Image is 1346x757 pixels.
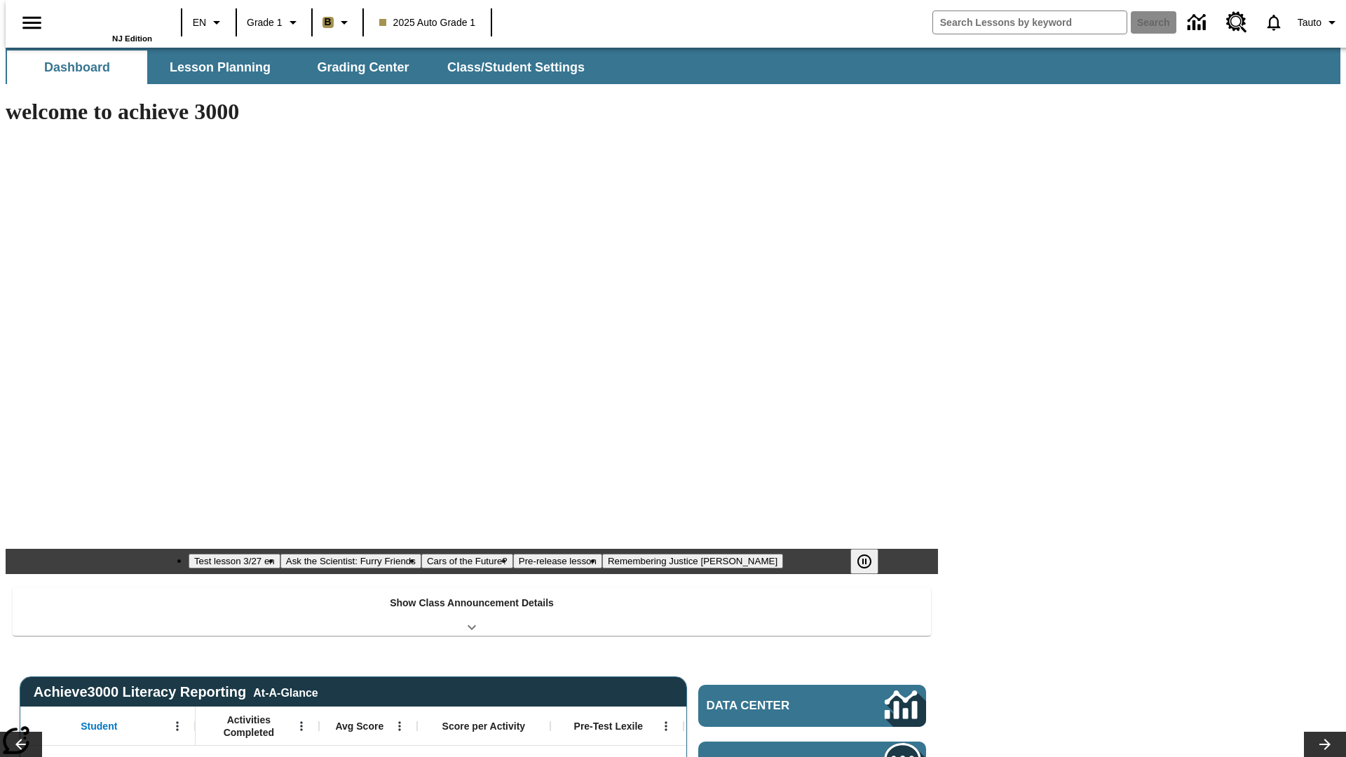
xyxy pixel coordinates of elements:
[325,13,332,31] span: B
[1256,4,1292,41] a: Notifications
[203,714,295,739] span: Activities Completed
[698,685,926,727] a: Data Center
[7,50,147,84] button: Dashboard
[193,15,206,30] span: EN
[280,554,421,568] button: Slide 2 Ask the Scientist: Furry Friends
[167,716,188,737] button: Open Menu
[150,50,290,84] button: Lesson Planning
[112,34,152,43] span: NJ Edition
[253,684,318,700] div: At-A-Glance
[850,549,892,574] div: Pause
[421,554,513,568] button: Slide 3 Cars of the Future?
[13,587,931,636] div: Show Class Announcement Details
[189,554,280,568] button: Slide 1 Test lesson 3/27 en
[11,2,53,43] button: Open side menu
[293,50,433,84] button: Grading Center
[1304,732,1346,757] button: Lesson carousel, Next
[335,720,383,732] span: Avg Score
[247,15,283,30] span: Grade 1
[241,10,307,35] button: Grade: Grade 1, Select a grade
[442,720,526,732] span: Score per Activity
[34,684,318,700] span: Achieve3000 Literacy Reporting
[186,10,231,35] button: Language: EN, Select a language
[1218,4,1256,41] a: Resource Center, Will open in new tab
[6,48,1340,84] div: SubNavbar
[1298,15,1321,30] span: Tauto
[602,554,783,568] button: Slide 5 Remembering Justice O'Connor
[1292,10,1346,35] button: Profile/Settings
[6,50,597,84] div: SubNavbar
[513,554,602,568] button: Slide 4 Pre-release lesson
[6,99,938,125] h1: welcome to achieve 3000
[707,699,838,713] span: Data Center
[291,716,312,737] button: Open Menu
[61,6,152,34] a: Home
[1179,4,1218,42] a: Data Center
[436,50,596,84] button: Class/Student Settings
[933,11,1127,34] input: search field
[390,596,554,611] p: Show Class Announcement Details
[81,720,117,732] span: Student
[379,15,476,30] span: 2025 Auto Grade 1
[61,5,152,43] div: Home
[574,720,644,732] span: Pre-Test Lexile
[655,716,677,737] button: Open Menu
[850,549,878,574] button: Pause
[317,10,358,35] button: Boost Class color is light brown. Change class color
[389,716,410,737] button: Open Menu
